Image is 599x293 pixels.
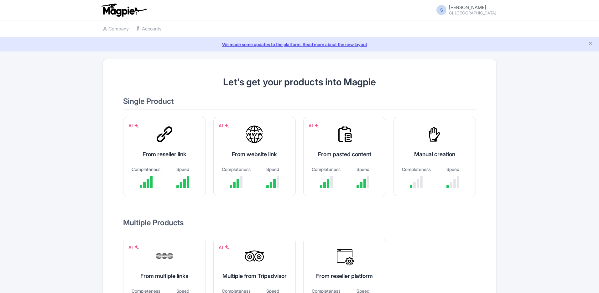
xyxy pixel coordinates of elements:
[134,245,139,250] img: AI Symbol
[401,150,468,158] div: Manual creation
[311,150,378,158] div: From pasted content
[258,166,288,173] div: Speed
[221,166,252,173] div: Completeness
[123,219,476,231] h2: Multiple Products
[168,166,198,173] div: Speed
[131,166,161,173] div: Completeness
[224,245,229,250] img: AI Symbol
[393,117,476,204] a: Manual creation Completeness Speed
[401,166,432,173] div: Completeness
[123,97,476,109] h2: Single Product
[348,166,378,173] div: Speed
[134,123,139,128] img: AI Symbol
[309,122,319,129] div: AI
[123,77,476,87] h1: Let's get your products into Magpie
[311,272,378,280] div: From reseller platform
[314,123,319,128] img: AI Symbol
[4,41,595,48] a: We made some updates to the platform. Read more about the new layout
[221,150,288,158] div: From website link
[224,123,229,128] img: AI Symbol
[100,3,148,17] img: logo-ab69f6fb50320c5b225c76a69d11143b.png
[131,150,198,158] div: From reseller link
[128,122,139,129] div: AI
[103,20,129,38] a: Company
[433,5,496,15] a: S [PERSON_NAME] GL [GEOGRAPHIC_DATA]
[311,166,341,173] div: Completeness
[588,40,593,48] button: Close announcement
[449,11,496,15] small: GL [GEOGRAPHIC_DATA]
[221,272,288,280] div: Multiple from Tripadvisor
[449,4,486,10] span: [PERSON_NAME]
[128,244,139,251] div: AI
[219,244,229,251] div: AI
[131,272,198,280] div: From multiple links
[136,20,161,38] a: Accounts
[436,5,446,15] span: S
[438,166,468,173] div: Speed
[219,122,229,129] div: AI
